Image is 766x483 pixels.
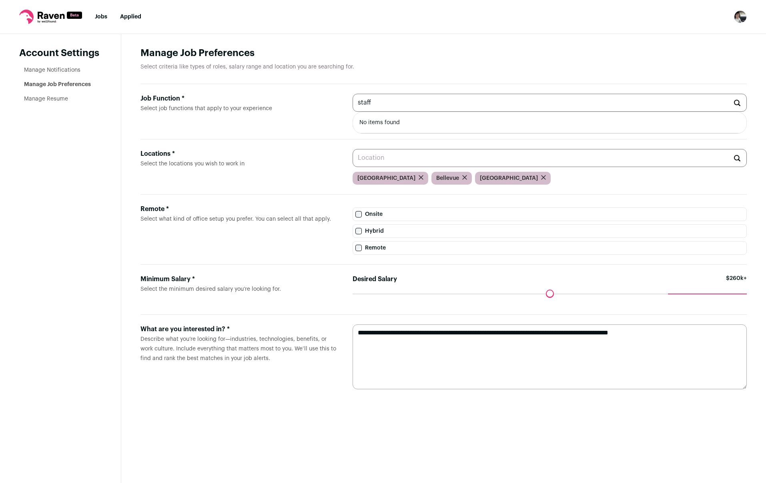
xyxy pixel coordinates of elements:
img: 3864451-medium_jpg [734,10,747,23]
h1: Manage Job Preferences [140,47,747,60]
span: Describe what you’re looking for—industries, technologies, benefits, or work culture. Include eve... [140,336,336,361]
a: Manage Job Preferences [24,82,91,87]
span: Select the minimum desired salary you’re looking for. [140,286,281,292]
div: What are you interested in? * [140,324,340,334]
label: Remote [353,241,747,255]
p: Select criteria like types of roles, salary range and location you are searching for. [140,63,747,71]
input: Hybrid [355,228,362,234]
span: [GEOGRAPHIC_DATA] [357,174,415,182]
li: No items found [353,112,746,133]
span: Select what kind of office setup you prefer. You can select all that apply. [140,216,331,222]
span: [GEOGRAPHIC_DATA] [480,174,538,182]
span: Select job functions that apply to your experience [140,106,272,111]
a: Applied [120,14,141,20]
label: Hybrid [353,224,747,238]
a: Manage Notifications [24,67,80,73]
header: Account Settings [19,47,102,60]
div: Locations * [140,149,340,159]
a: Manage Resume [24,96,68,102]
label: Desired Salary [353,274,397,284]
div: Remote * [140,204,340,214]
span: Select the locations you wish to work in [140,161,245,167]
button: Open dropdown [734,10,747,23]
input: Location [353,149,747,167]
input: Remote [355,245,362,251]
div: Job Function * [140,94,340,103]
input: Onsite [355,211,362,217]
label: Onsite [353,207,747,221]
span: Bellevue [436,174,459,182]
a: Jobs [95,14,107,20]
span: $260k+ [726,274,747,294]
div: Minimum Salary * [140,274,340,284]
input: Job Function [353,94,747,112]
